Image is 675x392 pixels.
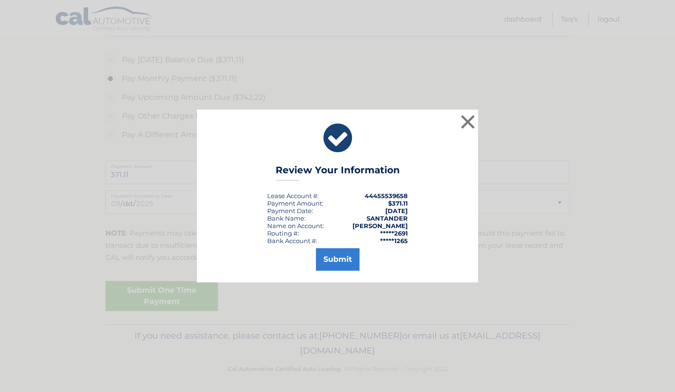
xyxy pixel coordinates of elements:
button: × [458,112,477,131]
span: Payment Date [267,207,312,214]
div: Bank Account #: [267,237,317,244]
strong: 44455539658 [365,192,408,200]
button: Submit [316,248,360,271]
div: Payment Amount: [267,200,323,207]
span: [DATE] [385,207,408,214]
strong: [PERSON_NAME] [352,222,408,229]
strong: SANTANDER [367,214,408,222]
div: Lease Account #: [267,192,319,200]
div: Routing #: [267,229,299,237]
span: $371.11 [388,200,408,207]
div: : [267,207,313,214]
h3: Review Your Information [276,164,400,181]
div: Name on Account: [267,222,324,229]
div: Bank Name: [267,214,306,222]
